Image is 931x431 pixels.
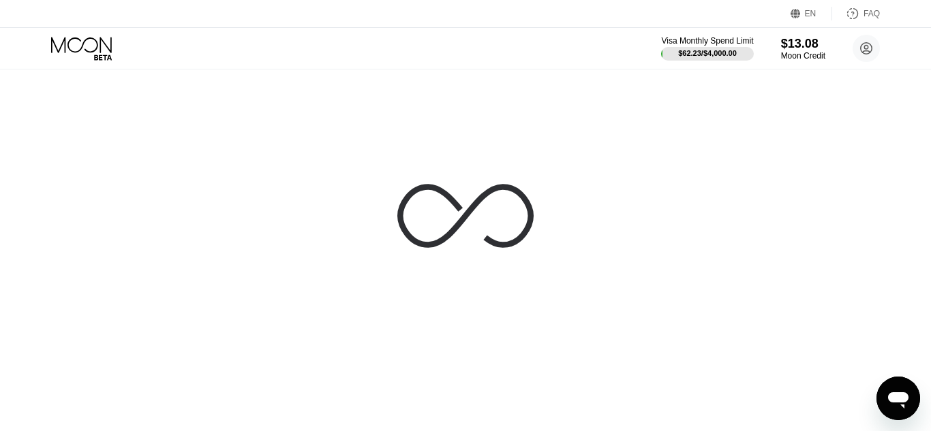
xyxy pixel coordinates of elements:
[781,37,825,61] div: $13.08Moon Credit
[864,9,880,18] div: FAQ
[832,7,880,20] div: FAQ
[781,37,825,51] div: $13.08
[876,377,920,420] iframe: Button to launch messaging window
[791,7,832,20] div: EN
[678,49,737,57] div: $62.23 / $4,000.00
[805,9,816,18] div: EN
[661,36,753,61] div: Visa Monthly Spend Limit$62.23/$4,000.00
[781,51,825,61] div: Moon Credit
[661,36,753,46] div: Visa Monthly Spend Limit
